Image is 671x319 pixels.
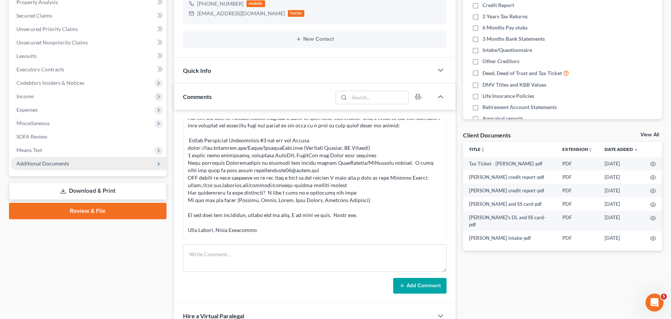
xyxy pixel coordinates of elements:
td: [PERSON_NAME]'s DL and SS card-pdf [463,211,556,231]
a: Unsecured Priority Claims [10,22,167,36]
div: Client Documents [463,131,511,139]
input: Search... [350,91,409,104]
span: Income [16,93,34,99]
a: Executory Contracts [10,63,167,76]
td: [DATE] [599,211,644,231]
td: PDF [556,211,599,231]
td: [PERSON_NAME] credit report-pdf [463,170,556,184]
button: Add Comment [393,278,447,294]
span: 6 Months Pay stubs [482,24,528,31]
i: unfold_more [481,148,485,152]
div: mobile [246,0,265,7]
span: Expenses [16,106,38,113]
td: Tax Ticket - [PERSON_NAME]-pdf [463,157,556,170]
span: Intake/Questionnaire [482,46,532,54]
span: Unsecured Nonpriority Claims [16,39,88,46]
span: Credit Report [482,1,514,9]
span: Life Insurance Policies [482,92,534,100]
span: Other Creditors [482,58,519,65]
td: PDF [556,170,599,184]
span: Executory Contracts [16,66,64,72]
span: Secured Claims [16,12,52,19]
span: Appraisal reports [482,115,523,122]
span: Retirement Account Statements [482,103,557,111]
td: [PERSON_NAME] credit report-pdf [463,184,556,197]
a: SOFA Review [10,130,167,143]
a: View All [640,132,659,137]
span: Deed, Deed of Trust and Tax Ticket [482,69,562,77]
div: Lore ipsumdo Sit. Ametco Adi elit sed doei te I utlabo etdolo magnaal E admi ve quis nostr exerci... [188,99,442,234]
td: [DATE] [599,170,644,184]
a: Extensionunfold_more [562,146,593,152]
a: Lawsuits [10,49,167,63]
td: [PERSON_NAME] and SS card-pdf [463,197,556,211]
span: SOFA Review [16,133,47,140]
td: [PERSON_NAME] intake-pdf [463,231,556,245]
td: PDF [556,157,599,170]
i: unfold_more [588,148,593,152]
a: Date Added expand_more [605,146,638,152]
iframe: Intercom live chat [646,294,664,312]
span: 2 Years Tax Returns [482,13,528,20]
button: New Contact [189,36,441,42]
a: Review & File [9,203,167,219]
span: Unsecured Priority Claims [16,26,78,32]
span: Miscellaneous [16,120,50,126]
i: expand_more [634,148,638,152]
td: PDF [556,184,599,197]
td: [DATE] [599,157,644,170]
td: [DATE] [599,231,644,245]
span: 5 [661,294,667,300]
span: Codebtors Insiders & Notices [16,80,84,86]
span: Lawsuits [16,53,37,59]
span: Comments [183,93,212,100]
span: DMV Titles and KBB Values [482,81,546,89]
span: 3 Months Bank Statements [482,35,545,43]
a: Download & Print [9,182,167,200]
a: Unsecured Nonpriority Claims [10,36,167,49]
span: Means Test [16,147,42,153]
span: Additional Documents [16,160,69,167]
td: PDF [556,197,599,211]
div: home [288,10,304,17]
td: PDF [556,231,599,245]
a: Titleunfold_more [469,146,485,152]
span: Quick Info [183,67,211,74]
td: [DATE] [599,184,644,197]
a: Secured Claims [10,9,167,22]
div: [EMAIL_ADDRESS][DOMAIN_NAME] [197,10,285,17]
td: [DATE] [599,197,644,211]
